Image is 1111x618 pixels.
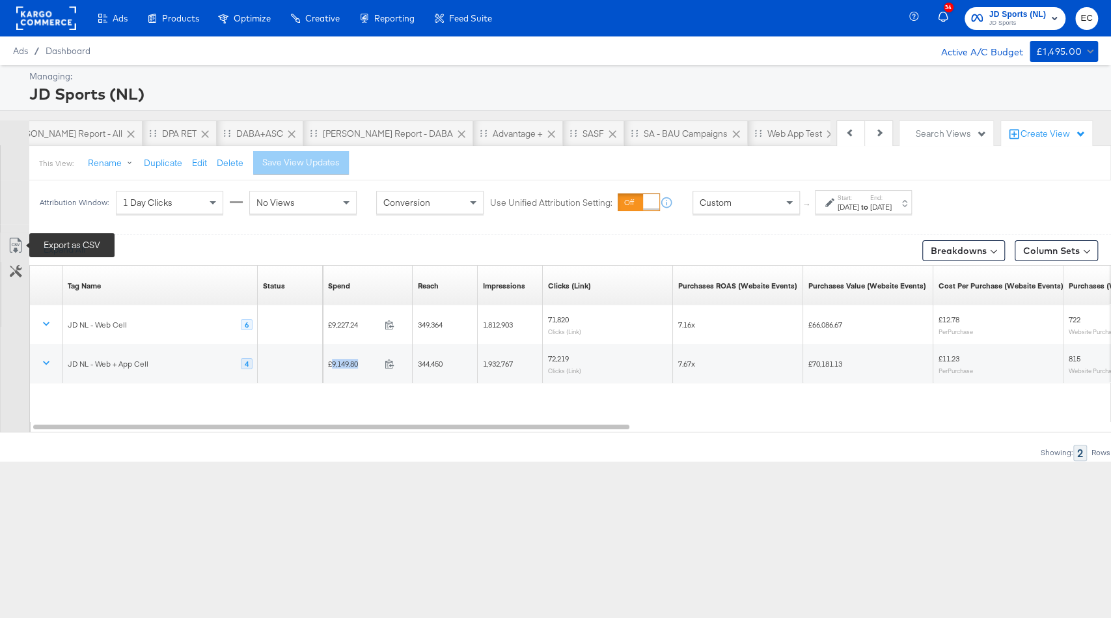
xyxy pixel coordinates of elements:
div: [PERSON_NAME] Report - All [7,128,122,140]
a: Shows the current state of your Ad Campaign. [263,281,285,291]
div: Web App Test [767,128,822,140]
div: Purchases ROAS (Website Events) [678,281,797,291]
div: Search Views [916,128,987,140]
span: 7.16x [678,320,695,330]
div: Managing: [29,70,1095,83]
div: 34 [944,3,953,12]
div: DPA RET [162,128,197,140]
div: Status [263,281,285,291]
button: EC [1075,7,1098,30]
div: Create View [1021,128,1086,141]
a: The number of times your ad was served. On mobile apps an ad is counted as served the first time ... [483,281,525,291]
div: [PERSON_NAME] Report - DABA [323,128,453,140]
span: £9,149.80 [328,359,379,369]
div: Showing: [1040,448,1073,457]
div: Advantage + [493,128,543,140]
span: £70,181.13 [808,359,842,369]
div: Reach [418,281,439,291]
div: Rows [1091,448,1111,457]
span: / [28,46,46,56]
button: Breakdowns [922,240,1005,261]
span: Ads [13,46,28,56]
span: £12.78 [939,315,959,324]
button: Rename [79,152,146,175]
div: This View: [39,158,74,169]
span: 1,932,767 [483,359,513,369]
div: Drag to reorder tab [480,130,487,137]
div: SA - BAU Campaigns [644,128,728,140]
a: Tag Name [68,281,101,291]
span: 7.67x [678,359,695,369]
button: Edit [192,157,207,169]
div: Drag to reorder tab [754,130,761,137]
div: Cost Per Purchase (Website Events) [939,281,1063,291]
span: ↑ [801,203,814,207]
span: 349,364 [418,320,443,330]
button: Column Sets [1015,240,1098,261]
span: Feed Suite [449,13,492,23]
a: The number of people your ad was served to. [418,281,439,291]
div: JD NL - Web Cell [68,320,127,330]
sub: Per Purchase [939,328,973,335]
div: 4 [241,358,253,370]
span: 344,450 [418,359,443,369]
div: Impressions [483,281,525,291]
span: 815 [1069,354,1080,363]
label: Start: [838,193,859,202]
div: Attribution Window: [39,198,109,207]
div: £1,495.00 [1036,44,1082,60]
span: EC [1080,11,1093,26]
a: The number of clicks on links appearing on your ad or Page that direct people to your sites off F... [548,281,591,291]
div: [DATE] [870,202,892,212]
strong: to [859,202,870,212]
div: Purchases Value (Website Events) [808,281,926,291]
span: JD Sports (NL) [989,8,1047,21]
a: The total amount spent to date. [328,281,350,291]
sub: Clicks (Link) [548,367,581,374]
button: Expand All [34,238,94,262]
div: Drag to reorder tab [149,130,156,137]
span: 722 [1069,315,1080,324]
span: 1,812,903 [483,320,513,330]
sub: Per Purchase [939,367,973,374]
div: Drag to reorder tab [569,130,577,137]
div: Spend [328,281,350,291]
span: Products [162,13,199,23]
div: 2 [1073,445,1087,461]
label: Use Unified Attribution Setting: [490,197,612,209]
span: 1 Day Clicks [123,197,172,208]
button: 34 [936,6,958,31]
span: £66,086.67 [808,320,842,330]
div: 6 [241,319,253,331]
div: Drag to reorder tab [631,130,638,137]
a: The total value of the purchase actions divided by spend tracked by your Custom Audience pixel on... [678,281,797,291]
span: Reporting [374,13,415,23]
span: No Views [256,197,295,208]
div: Drag to reorder tab [310,130,317,137]
button: £1,495.00 [1030,41,1098,62]
span: JD Sports [989,18,1047,29]
span: 71,820 [548,315,569,324]
span: Custom [700,197,732,208]
label: End: [870,193,892,202]
div: [DATE] [838,202,859,212]
button: JD Sports (NL)JD Sports [965,7,1066,30]
div: DABA+ASC [236,128,283,140]
button: Duplicate [144,157,182,169]
span: £9,227.24 [328,320,379,330]
span: 72,219 [548,354,569,363]
div: Clicks (Link) [548,281,591,291]
span: £11.23 [939,354,959,363]
sub: Clicks (Link) [548,328,581,335]
a: The average cost for each purchase tracked by your Custom Audience pixel on your website after pe... [939,281,1063,291]
div: Drag to reorder tab [223,130,230,137]
span: Conversion [383,197,430,208]
div: JD Sports (NL) [29,83,1095,105]
div: SASF [583,128,604,140]
a: Dashboard [46,46,90,56]
span: Ads [113,13,128,23]
div: Active A/C Budget [927,41,1023,61]
span: Creative [305,13,340,23]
